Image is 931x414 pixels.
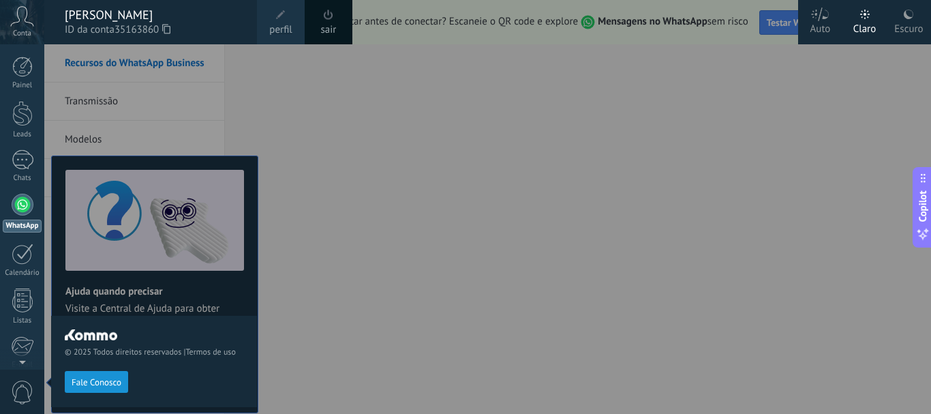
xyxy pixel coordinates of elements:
[3,316,42,325] div: Listas
[65,347,243,357] span: © 2025 Todos direitos reservados |
[3,130,42,139] div: Leads
[916,190,930,222] span: Copilot
[13,29,31,38] span: Conta
[72,378,121,387] span: Fale Conosco
[115,23,170,38] span: 35163860
[185,347,235,357] a: Termos de uso
[853,9,876,44] div: Claro
[3,174,42,183] div: Chats
[3,269,42,278] div: Calendário
[65,23,243,38] span: ID da conta
[3,220,42,233] div: WhatsApp
[321,23,337,38] a: sair
[65,8,243,23] div: [PERSON_NAME]
[810,9,831,44] div: Auto
[65,371,128,393] button: Fale Conosco
[269,23,292,38] span: perfil
[3,81,42,90] div: Painel
[65,376,128,387] a: Fale Conosco
[894,9,923,44] div: Escuro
